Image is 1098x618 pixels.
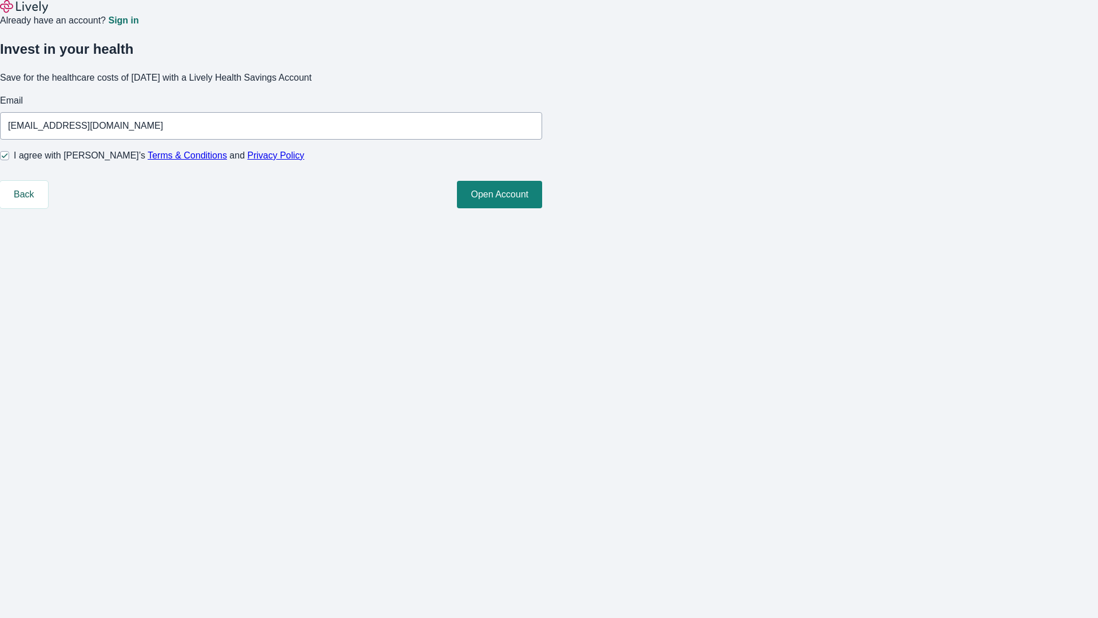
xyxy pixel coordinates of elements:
button: Open Account [457,181,542,208]
span: I agree with [PERSON_NAME]’s and [14,149,304,163]
a: Sign in [108,16,138,25]
a: Privacy Policy [248,150,305,160]
a: Terms & Conditions [148,150,227,160]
